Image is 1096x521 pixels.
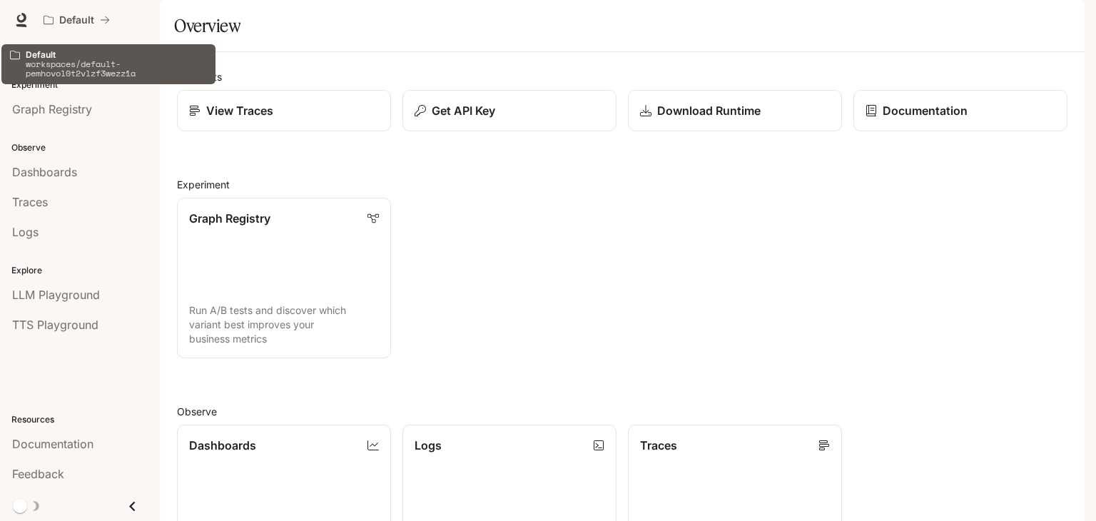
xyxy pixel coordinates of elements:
[432,102,495,119] p: Get API Key
[59,14,94,26] p: Default
[177,198,391,358] a: Graph RegistryRun A/B tests and discover which variant best improves your business metrics
[37,6,116,34] button: All workspaces
[177,69,1067,84] h2: Shortcuts
[628,90,842,131] a: Download Runtime
[657,102,761,119] p: Download Runtime
[189,437,256,454] p: Dashboards
[189,303,379,346] p: Run A/B tests and discover which variant best improves your business metrics
[206,102,273,119] p: View Traces
[640,437,677,454] p: Traces
[177,177,1067,192] h2: Experiment
[853,90,1067,131] a: Documentation
[415,437,442,454] p: Logs
[26,50,207,59] p: Default
[174,11,240,40] h1: Overview
[177,404,1067,419] h2: Observe
[26,59,207,78] p: workspaces/default-pemhovol0t2vlzf3wezz1a
[883,102,968,119] p: Documentation
[402,90,616,131] button: Get API Key
[177,90,391,131] a: View Traces
[189,210,270,227] p: Graph Registry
